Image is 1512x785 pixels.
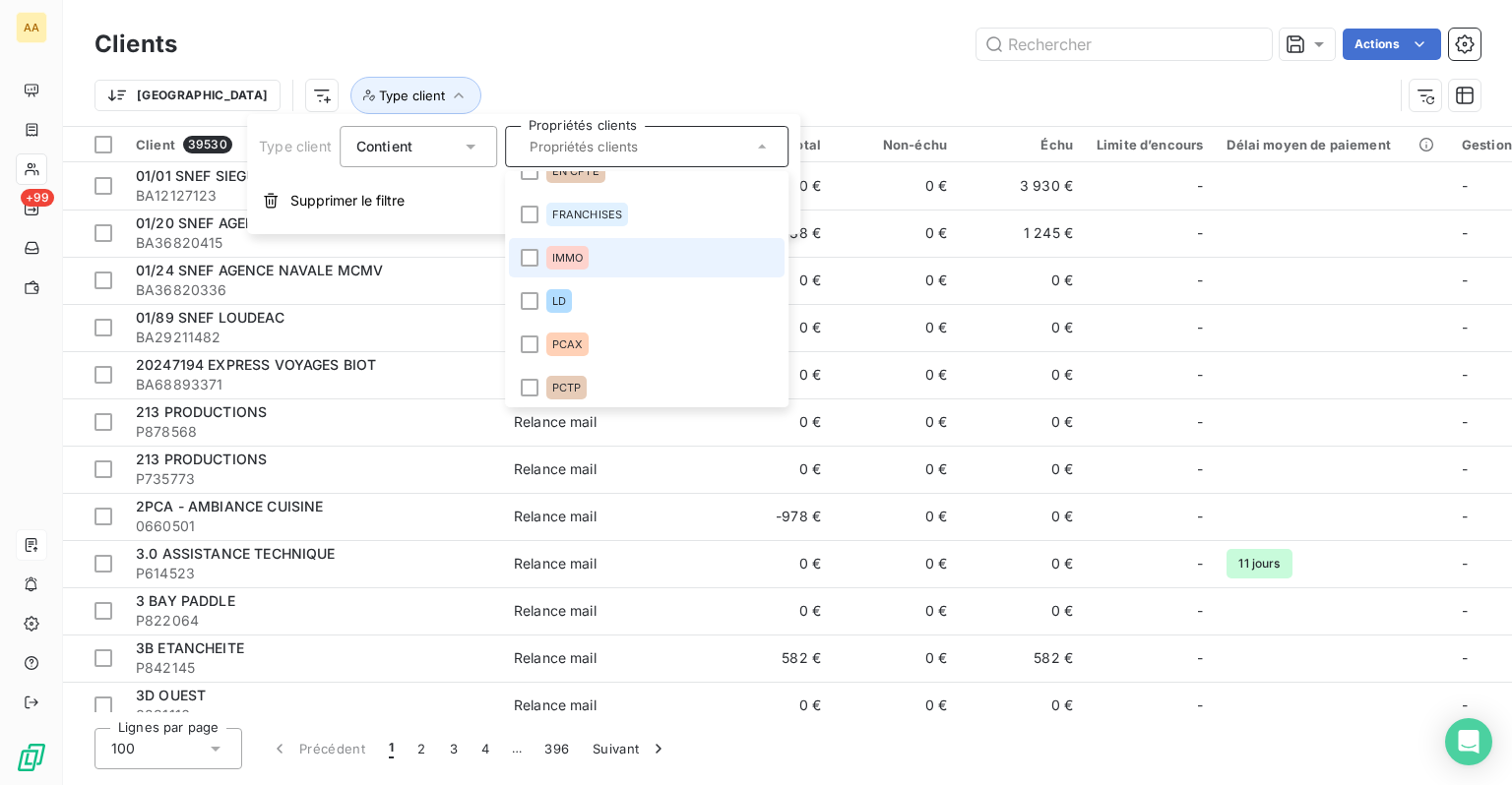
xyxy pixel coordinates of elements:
span: - [1462,272,1468,288]
input: Propriétés clients [522,138,752,155]
span: 01/20 SNEF AGENCE DE BREST NAVALE [136,214,404,231]
div: Relance mail [514,648,597,668]
span: P878568 [136,422,490,442]
div: AA [16,12,47,43]
span: 3 BAY PADDLE [136,592,235,609]
span: - [1197,318,1203,337]
td: 0 € [959,398,1085,446]
td: 0 € [833,682,959,729]
span: - [1197,365,1203,385]
span: 01/24 SNEF AGENCE NAVALE MCMV [136,262,383,278]
td: 0 € [833,540,959,587]
span: - [1462,460,1468,477]
span: Client [136,137,175,152]
span: IMMO [552,252,584,264]
button: Suivant [581,728,680,769]
span: 01/01 SNEF SIEGE [136,167,254,184]
span: BA12127123 [136,186,490,206]
td: 582 € [959,634,1085,682]
span: - [1197,648,1203,668]
td: 0 € [959,304,1085,351]
span: P614523 [136,564,490,583]
span: - [1462,602,1468,619]
td: 0 € [959,540,1085,587]
span: Type client [379,88,445,103]
td: 0 € [959,587,1085,634]
span: - [1197,271,1203,290]
span: 3B ETANCHEITE [136,639,244,656]
td: 0 € [707,540,833,587]
button: Actions [1343,29,1441,60]
span: - [1462,508,1468,524]
div: Relance mail [514,507,597,526]
span: +99 [21,189,54,207]
span: - [1462,555,1468,572]
span: … [501,733,533,764]
span: Supprimer le filtre [290,191,405,211]
td: 0 € [833,162,959,210]
td: 0 € [833,446,959,493]
div: Open Intercom Messenger [1445,718,1492,765]
span: - [1197,601,1203,621]
span: 0660501 [136,516,490,536]
div: Relance mail [514,554,597,574]
span: - [1462,413,1468,430]
div: Délai moyen de paiement [1227,137,1437,152]
span: 213 PRODUCTIONS [136,403,267,420]
span: - [1197,695,1203,715]
span: Contient [356,138,412,154]
td: 0 € [833,351,959,398]
td: 0 € [959,351,1085,398]
button: [GEOGRAPHIC_DATA] [94,80,281,111]
td: 0 € [959,257,1085,304]
span: - [1462,649,1468,666]
span: - [1197,412,1203,432]
button: Supprimer le filtre [247,179,800,222]
div: Relance mail [514,412,597,432]
div: Relance mail [514,695,597,715]
span: P735773 [136,469,490,489]
button: 3 [438,728,470,769]
button: 396 [533,728,581,769]
td: 1 245 € [959,210,1085,257]
span: 11 jours [1227,549,1291,578]
td: 0 € [833,493,959,540]
span: Type client [259,138,332,154]
button: Précédent [258,728,377,769]
button: Type client [350,77,481,114]
span: - [1197,223,1203,243]
button: 4 [470,728,501,769]
span: - [1462,177,1468,194]
span: - [1462,319,1468,335]
td: 0 € [959,493,1085,540]
td: 0 € [833,210,959,257]
div: Limite d’encours [1097,137,1203,152]
span: 0231116 [136,705,490,725]
span: 01/89 SNEF LOUDEAC [136,309,284,326]
span: - [1462,696,1468,713]
span: P822064 [136,611,490,631]
button: 2 [406,728,437,769]
div: Relance mail [514,459,597,479]
td: -978 € [707,493,833,540]
td: 0 € [707,398,833,446]
span: BA68893371 [136,375,490,394]
span: 213 PRODUCTIONS [136,451,267,467]
td: 582 € [707,634,833,682]
span: 1 [389,739,394,758]
td: 0 € [707,682,833,729]
span: LD [552,295,566,307]
td: 0 € [707,446,833,493]
span: - [1197,459,1203,479]
span: PCTP [552,382,582,393]
td: 3 930 € [959,162,1085,210]
span: EN CPTE [552,165,599,177]
div: Relance mail [514,601,597,621]
div: Échu [971,137,1073,152]
span: 100 [111,739,135,758]
span: - [1197,554,1203,574]
div: Non-échu [845,137,947,152]
span: BA29211482 [136,328,490,347]
span: 20247194 EXPRESS VOYAGES BIOT [136,356,376,373]
td: 0 € [833,634,959,682]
